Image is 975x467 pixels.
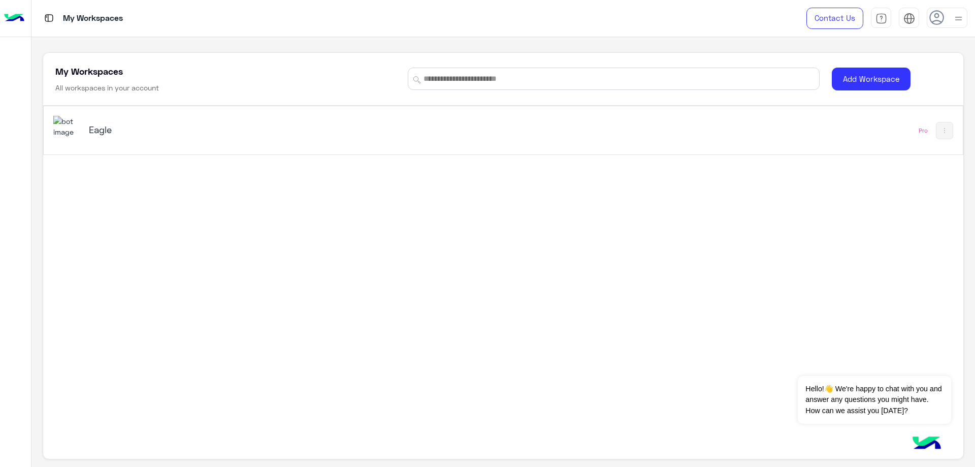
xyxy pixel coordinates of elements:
[55,83,159,93] h6: All workspaces in your account
[63,12,123,25] p: My Workspaces
[952,12,965,25] img: profile
[55,65,123,77] h5: My Workspaces
[53,116,81,138] img: 713415422032625
[875,13,887,24] img: tab
[909,426,945,462] img: hulul-logo.png
[903,13,915,24] img: tab
[89,123,413,136] h5: Eagle
[832,68,911,90] button: Add Workspace
[798,376,951,424] span: Hello!👋 We're happy to chat with you and answer any questions you might have. How can we assist y...
[919,127,928,135] div: Pro
[871,8,891,29] a: tab
[43,12,55,24] img: tab
[4,8,24,29] img: Logo
[806,8,863,29] a: Contact Us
